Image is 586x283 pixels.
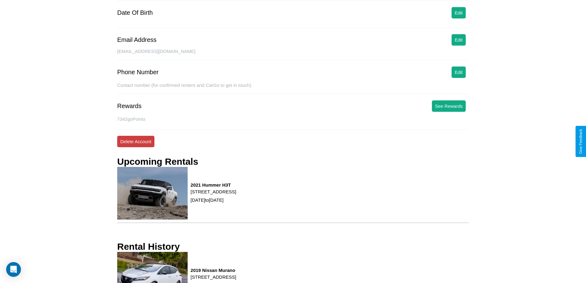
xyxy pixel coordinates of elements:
[117,69,159,76] div: Phone Number
[117,167,188,220] img: rental
[191,273,236,281] p: [STREET_ADDRESS]
[452,34,466,46] button: Edit
[432,100,466,112] button: See Rewards
[117,115,469,123] p: 7342 goPoints
[117,83,469,94] div: Contact number (for confirmed renters and CarGo to get in touch).
[452,67,466,78] button: Edit
[117,36,157,43] div: Email Address
[117,241,180,252] h3: Rental History
[117,156,198,167] h3: Upcoming Rentals
[191,182,236,188] h3: 2021 Hummer H3T
[6,262,21,277] div: Open Intercom Messenger
[579,129,583,154] div: Give Feedback
[452,7,466,18] button: Edit
[191,196,236,204] p: [DATE] to [DATE]
[117,49,469,60] div: [EMAIL_ADDRESS][DOMAIN_NAME]
[117,9,153,16] div: Date Of Birth
[117,136,154,147] button: Delete Account
[117,103,142,110] div: Rewards
[191,188,236,196] p: [STREET_ADDRESS]
[191,268,236,273] h3: 2019 Nissan Murano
